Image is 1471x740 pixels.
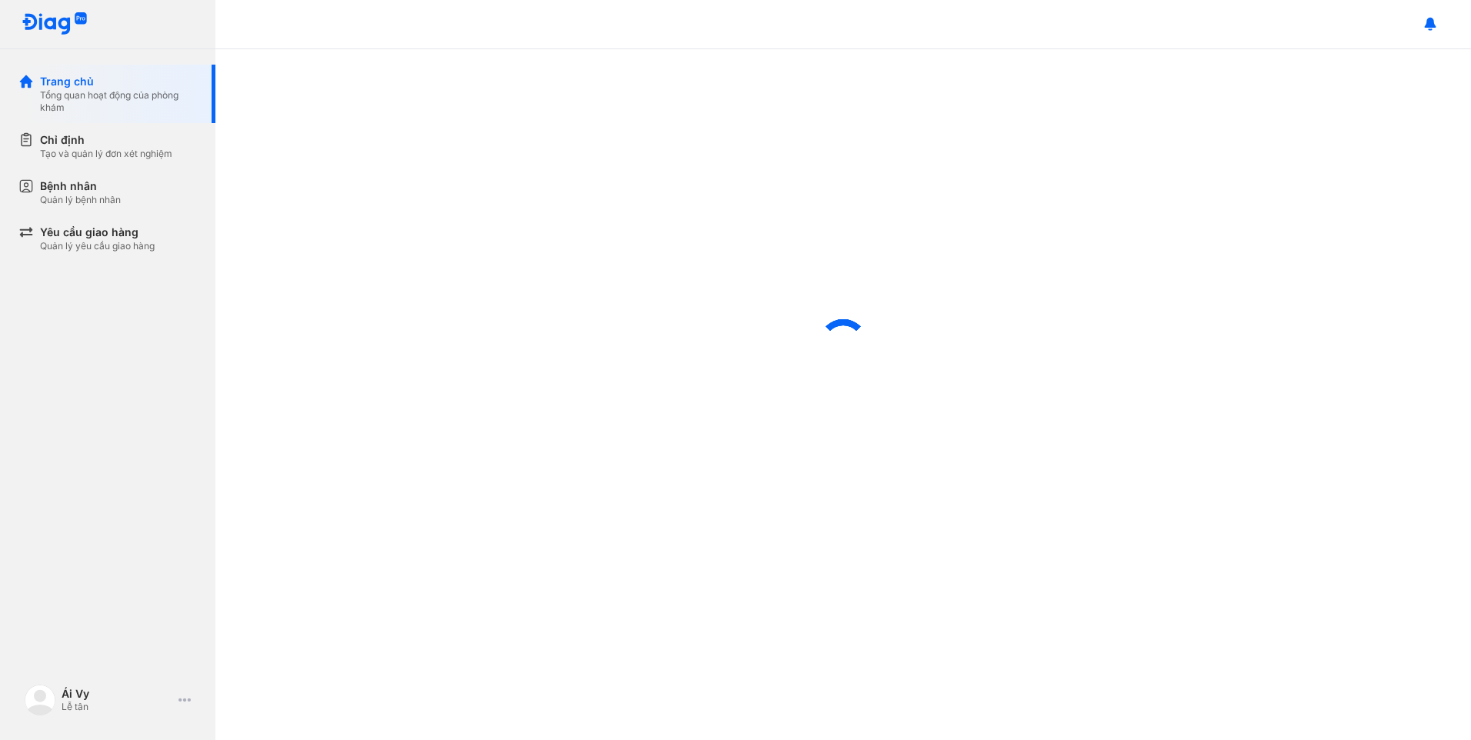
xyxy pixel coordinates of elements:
[40,148,172,160] div: Tạo và quản lý đơn xét nghiệm
[40,178,121,194] div: Bệnh nhân
[40,74,197,89] div: Trang chủ
[22,12,88,36] img: logo
[25,685,55,715] img: logo
[40,225,155,240] div: Yêu cầu giao hàng
[62,687,172,701] div: Ái Vy
[40,240,155,252] div: Quản lý yêu cầu giao hàng
[62,701,172,713] div: Lễ tân
[40,132,172,148] div: Chỉ định
[40,194,121,206] div: Quản lý bệnh nhân
[40,89,197,114] div: Tổng quan hoạt động của phòng khám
